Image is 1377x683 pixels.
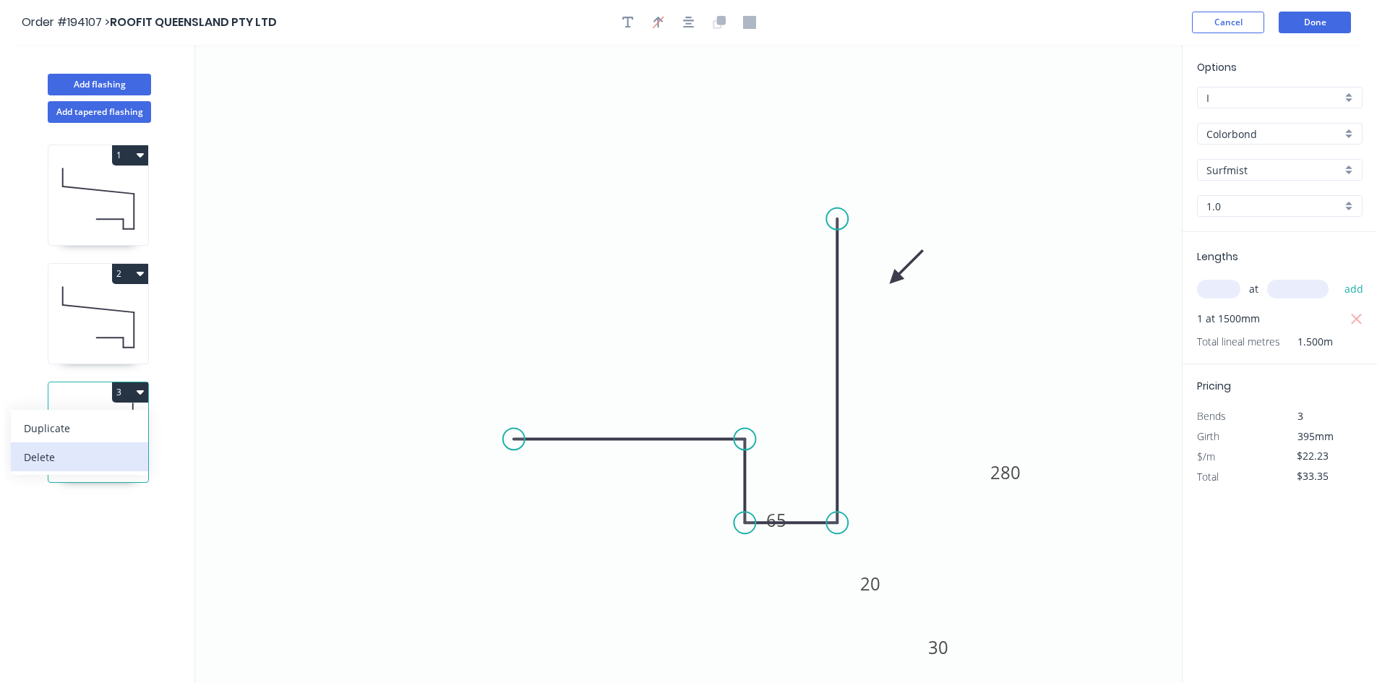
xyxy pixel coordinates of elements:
span: Total lineal metres [1197,332,1280,352]
span: Bends [1197,409,1226,423]
button: 2 [112,264,148,284]
span: Order #194107 > [22,14,110,30]
tspan: 30 [928,635,948,659]
span: 1 at 1500mm [1197,309,1260,329]
span: Pricing [1197,379,1231,393]
input: Material [1206,126,1342,142]
tspan: 65 [766,508,786,532]
tspan: 20 [860,572,880,596]
button: Add tapered flashing [48,101,151,123]
div: Delete [24,447,135,468]
button: add [1337,277,1371,301]
span: 3 [1297,409,1303,423]
input: Price level [1206,90,1342,106]
span: 1.500m [1280,332,1333,352]
svg: 0 [195,45,1182,683]
input: Thickness [1206,199,1342,214]
span: at [1249,279,1258,299]
span: 395mm [1297,429,1334,443]
tspan: 280 [991,460,1021,484]
button: Done [1279,12,1351,33]
span: Options [1197,60,1237,74]
span: Girth [1197,429,1219,443]
span: Lengths [1197,249,1238,264]
button: 1 [112,145,148,166]
button: 3 [112,382,148,403]
span: ROOFIT QUEENSLAND PTY LTD [110,14,277,30]
span: Total [1197,470,1219,484]
button: Cancel [1192,12,1264,33]
input: Colour [1206,163,1342,178]
span: $/m [1197,450,1215,463]
div: Duplicate [24,418,135,439]
button: Add flashing [48,74,151,95]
